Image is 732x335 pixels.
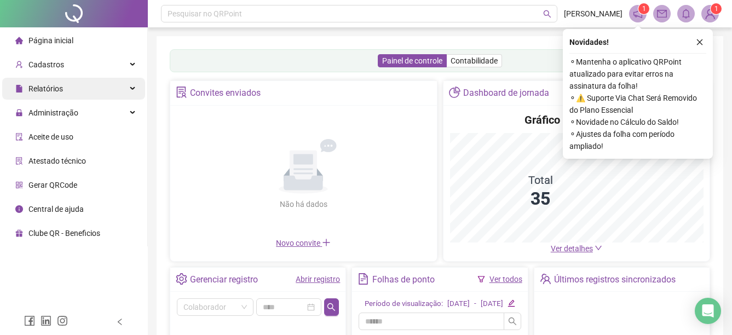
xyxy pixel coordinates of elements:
span: bell [681,9,691,19]
span: Clube QR - Beneficios [28,229,100,238]
div: [DATE] [481,298,503,310]
span: edit [508,299,515,307]
span: 1 [642,5,646,13]
span: Atestado técnico [28,157,86,165]
span: file-text [358,273,369,285]
div: Não há dados [253,198,354,210]
span: Contabilidade [451,56,498,65]
span: Página inicial [28,36,73,45]
span: down [595,244,602,252]
span: setting [176,273,187,285]
a: Ver todos [489,275,522,284]
span: home [15,37,23,44]
span: info-circle [15,205,23,213]
span: ⚬ Ajustes da folha com período ampliado! [569,128,706,152]
div: [DATE] [447,298,470,310]
span: Cadastros [28,60,64,69]
span: search [327,303,336,311]
div: Gerenciar registro [190,270,258,289]
span: gift [15,229,23,237]
span: pie-chart [449,86,460,98]
img: 89509 [702,5,718,22]
span: search [543,10,551,18]
span: Central de ajuda [28,205,84,213]
span: close [696,38,704,46]
span: file [15,85,23,93]
div: Open Intercom Messenger [695,298,721,324]
span: Aceite de uso [28,132,73,141]
div: Dashboard de jornada [463,84,549,102]
span: left [116,318,124,326]
sup: 1 [638,3,649,14]
span: mail [657,9,667,19]
span: ⚬ Mantenha o aplicativo QRPoint atualizado para evitar erros na assinatura da folha! [569,56,706,92]
span: qrcode [15,181,23,189]
sup: Atualize o seu contato no menu Meus Dados [711,3,722,14]
span: Relatórios [28,84,63,93]
span: Ver detalhes [551,244,593,253]
div: Folhas de ponto [372,270,435,289]
span: Painel de controle [382,56,442,65]
span: Novo convite [276,239,331,247]
span: filter [477,275,485,283]
span: 1 [714,5,718,13]
div: Período de visualização: [365,298,443,310]
div: Últimos registros sincronizados [554,270,676,289]
span: audit [15,133,23,141]
span: Gerar QRCode [28,181,77,189]
span: solution [15,157,23,165]
span: instagram [57,315,68,326]
span: solution [176,86,187,98]
span: lock [15,109,23,117]
span: search [508,317,517,326]
span: [PERSON_NAME] [564,8,623,20]
span: ⚬ ⚠️ Suporte Via Chat Será Removido do Plano Essencial [569,92,706,116]
span: facebook [24,315,35,326]
span: team [540,273,551,285]
span: user-add [15,61,23,68]
h4: Gráfico [524,112,560,128]
span: plus [322,238,331,247]
span: Administração [28,108,78,117]
span: Novidades ! [569,36,609,48]
div: Convites enviados [190,84,261,102]
span: ⚬ Novidade no Cálculo do Saldo! [569,116,706,128]
span: notification [633,9,643,19]
a: Abrir registro [296,275,340,284]
a: Ver detalhes down [551,244,602,253]
span: linkedin [41,315,51,326]
div: - [474,298,476,310]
